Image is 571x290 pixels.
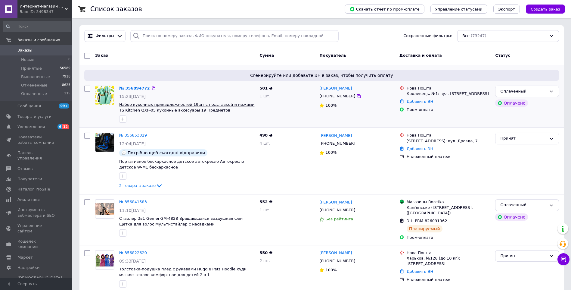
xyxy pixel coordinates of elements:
[20,9,72,14] div: Ваш ID: 3498347
[119,259,146,263] span: 09:33[DATE]
[95,133,114,152] img: Фото товару
[407,147,433,151] a: Добавить ЭН
[407,138,491,144] div: [STREET_ADDRESS]: вул. Дрозда, 7
[407,235,491,240] div: Пром-оплата
[17,197,40,202] span: Аналитика
[60,66,70,71] span: 56589
[62,74,70,80] span: 7918
[407,225,442,232] div: Планируемый
[17,265,39,270] span: Настройки
[259,258,270,263] span: 2 шт.
[259,251,272,255] span: 550 ₴
[495,213,528,221] div: Оплачено
[128,150,205,155] span: Потрібно щоб сьогодні відправили
[95,203,114,215] img: Фото товару
[95,250,114,270] a: Фото товару
[557,253,569,265] button: Чат с покупателем
[57,124,62,129] span: 6
[407,250,491,256] div: Нова Пошта
[17,103,41,109] span: Сообщения
[462,33,470,39] span: Все
[319,53,346,58] span: Покупатель
[119,159,244,169] span: Портативное бескаркасное детское автокресло Автокресло детское W-M1 бескаркасное
[62,124,69,129] span: 12
[319,200,352,205] a: [PERSON_NAME]
[259,94,270,98] span: 1 шт.
[500,202,547,208] div: Оплаченный
[17,48,32,53] span: Заказы
[21,57,34,62] span: Новые
[349,6,420,12] span: Скачать отчет по пром-оплате
[407,107,491,112] div: Пром-оплата
[500,253,547,259] div: Принят
[500,88,547,95] div: Оплаченный
[20,4,65,9] span: Интернет-магазин "KRISTALL"
[495,99,528,107] div: Оплачено
[119,86,150,90] a: № 356894772
[21,83,47,88] span: Отмененные
[407,256,491,266] div: Харьков, №128 (до 10 кг): [STREET_ADDRESS]
[96,33,114,39] span: Фильтры
[407,154,491,159] div: Наложенный платеж
[531,7,560,11] span: Создать заказ
[325,103,337,108] span: 100%
[345,5,424,14] button: Скачать отчет по пром-оплате
[90,5,142,13] h1: Список заказов
[318,140,356,147] div: [PHONE_NUMBER]
[407,199,491,205] div: Магазины Rozetka
[21,74,50,80] span: Выполненные
[21,66,42,71] span: Принятые
[498,7,515,11] span: Экспорт
[17,223,56,234] span: Управление сайтом
[407,277,491,282] div: Наложенный платеж
[21,91,47,96] span: Оплаченные
[430,5,487,14] button: Управление статусами
[95,53,108,58] span: Заказ
[259,141,270,146] span: 4 шт.
[17,134,56,145] span: Показатели работы компании
[319,250,352,256] a: [PERSON_NAME]
[122,150,126,155] img: :speech_balloon:
[119,102,254,112] a: Набор кухонных принадлежностей 19шт с подставкой и ножами TS Kitchen QXF-05 кухонные аксесуары 19...
[119,183,163,188] a: 2 товара в заказе
[17,239,56,250] span: Кошелек компании
[407,133,491,138] div: Нова Пошта
[407,91,491,96] div: Кролевець, №1: вул. [STREET_ADDRESS]
[17,114,51,119] span: Товары и услуги
[407,99,433,104] a: Добавить ЭН
[17,150,56,161] span: Панель управления
[130,30,339,42] input: Поиск по номеру заказа, ФИО покупателя, номеру телефона, Email, номеру накладной
[119,183,156,188] span: 2 товара в заказе
[17,187,50,192] span: Каталог ProSale
[119,251,147,255] a: № 356822620
[95,199,114,219] a: Фото товару
[318,206,356,214] div: [PHONE_NUMBER]
[119,267,247,277] a: Толстовка-подушка плед с рукавами Huggle Pets Hoodie худи мягкое теплое комфортное для детей 2 в 1
[259,86,272,90] span: 501 ₴
[435,7,483,11] span: Управление статусами
[259,133,272,137] span: 498 ₴
[407,219,447,223] span: ЭН: PRM-826091962
[119,94,146,99] span: 15:23[DATE]
[259,53,274,58] span: Сумма
[87,72,557,78] span: Сгенерируйте или добавьте ЭН в заказ, чтобы получить оплату
[325,217,353,221] span: Без рейтинга
[325,268,337,272] span: 100%
[17,176,42,182] span: Покупатели
[59,103,69,109] span: 99+
[119,208,146,213] span: 11:10[DATE]
[259,208,270,212] span: 1 шт.
[95,251,114,269] img: Фото товару
[3,21,71,32] input: Поиск
[95,86,114,105] img: Фото товару
[17,166,33,172] span: Отзывы
[399,53,442,58] span: Доставка и оплата
[407,205,491,216] div: Кам'янське ([STREET_ADDRESS], ([GEOGRAPHIC_DATA])
[495,53,510,58] span: Статус
[319,133,352,139] a: [PERSON_NAME]
[407,269,433,274] a: Добавить ЭН
[259,200,272,204] span: 552 ₴
[119,141,146,146] span: 12:04[DATE]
